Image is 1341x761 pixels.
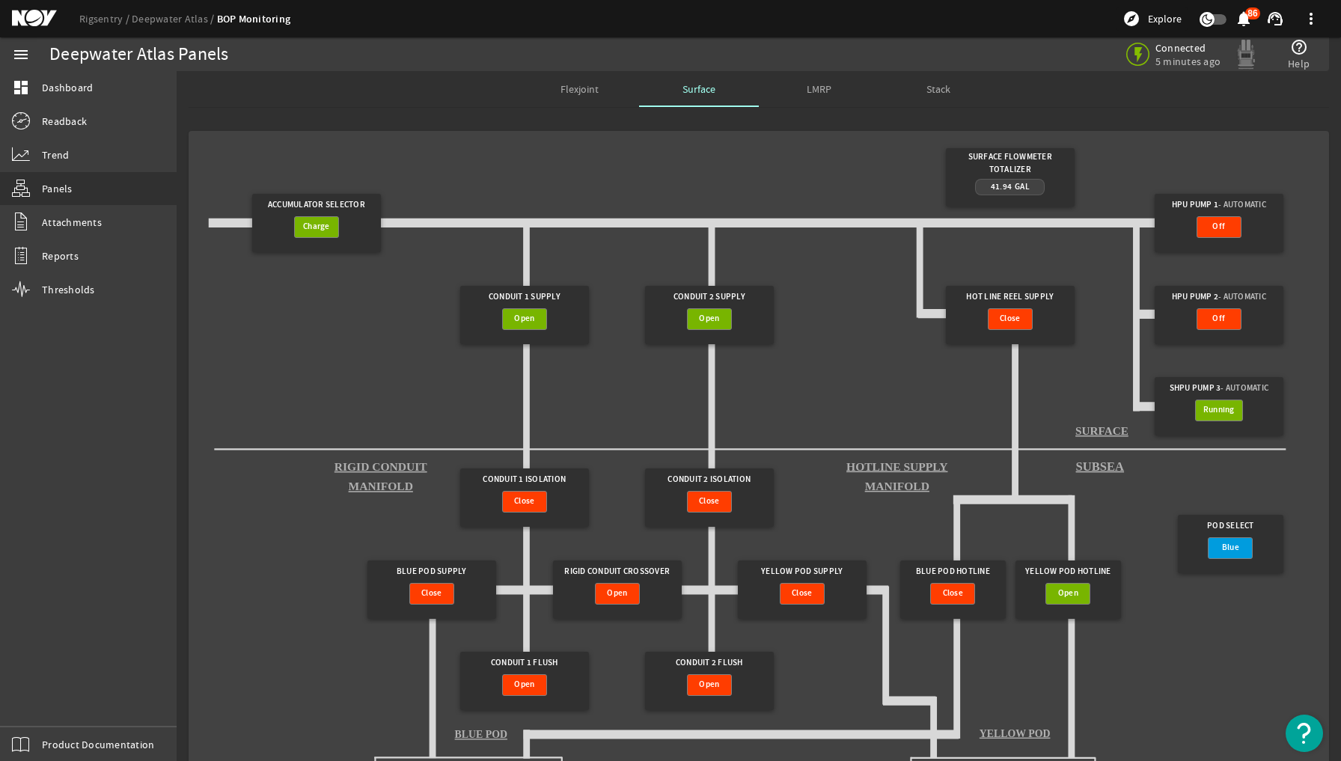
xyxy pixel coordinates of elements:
mat-icon: menu [12,46,30,64]
mat-icon: help_outline [1290,38,1308,56]
span: - Automatic [1218,199,1266,212]
div: SHPU Pump 3 [1161,377,1277,400]
div: Conduit 1 Flush [467,652,582,674]
div: HPU Pump 2 [1161,286,1277,308]
span: Running [1203,403,1235,418]
span: Reports [42,248,79,263]
span: Open [514,311,534,326]
span: Open [1058,586,1078,601]
span: Close [421,586,442,601]
div: Conduit 1 Isolation [467,468,582,491]
span: Open [699,677,719,692]
span: Flexjoint [560,84,599,94]
span: Close [943,586,963,601]
div: Surface Flowmeter Totalizer [953,148,1068,179]
span: Off [1212,311,1225,326]
span: Connected [1155,41,1221,55]
div: Yellow Pod Hotline [1021,560,1116,583]
button: more_vert [1293,1,1329,37]
span: 41.94 [991,181,1012,192]
div: Conduit 1 Supply [467,286,582,308]
button: 86 [1235,11,1251,27]
span: Close [514,494,534,509]
div: Hot Line Reel Supply [953,286,1068,308]
span: Stack [926,84,950,94]
button: Explore [1117,7,1188,31]
span: 5 minutes ago [1155,55,1221,68]
span: Blue [1222,540,1239,555]
span: - Automatic [1221,382,1268,395]
span: Open [514,677,534,692]
div: Blue Pod Hotline [905,560,1001,583]
a: Rigsentry [79,12,132,25]
span: Trend [42,147,69,162]
div: HPU Pump 1 [1161,194,1277,216]
span: Surface [682,84,715,94]
span: Gal [1015,181,1030,192]
mat-icon: explore [1122,10,1140,28]
div: Conduit 2 Flush [652,652,767,674]
div: Deepwater Atlas Panels [49,47,229,62]
span: Open [699,311,719,326]
span: Thresholds [42,282,95,297]
span: Open [607,586,627,601]
span: Close [792,586,812,601]
span: Attachments [42,215,102,230]
div: Accumulator Selector [259,194,374,216]
span: Panels [42,181,73,196]
span: Close [1000,311,1020,326]
mat-icon: dashboard [12,79,30,97]
mat-icon: support_agent [1266,10,1284,28]
span: Off [1212,219,1225,234]
span: Readback [42,114,87,129]
div: Conduit 2 Isolation [652,468,767,491]
span: Close [699,494,719,509]
img: Graypod.svg [1231,40,1261,70]
span: Charge [303,219,330,234]
span: - Automatic [1218,291,1266,304]
a: BOP Monitoring [217,12,291,26]
div: Blue Pod Supply [374,560,489,583]
span: Product Documentation [42,737,154,752]
div: Conduit 2 Supply [652,286,767,308]
span: Explore [1148,11,1182,26]
button: Open Resource Center [1286,715,1323,752]
div: Rigid Conduit Crossover [560,560,675,583]
a: Deepwater Atlas [132,12,217,25]
span: Help [1288,56,1310,71]
div: Pod Select [1183,515,1278,537]
span: Dashboard [42,80,93,95]
span: LMRP [807,84,831,94]
mat-icon: notifications [1235,10,1253,28]
div: Yellow Pod Supply [745,560,860,583]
